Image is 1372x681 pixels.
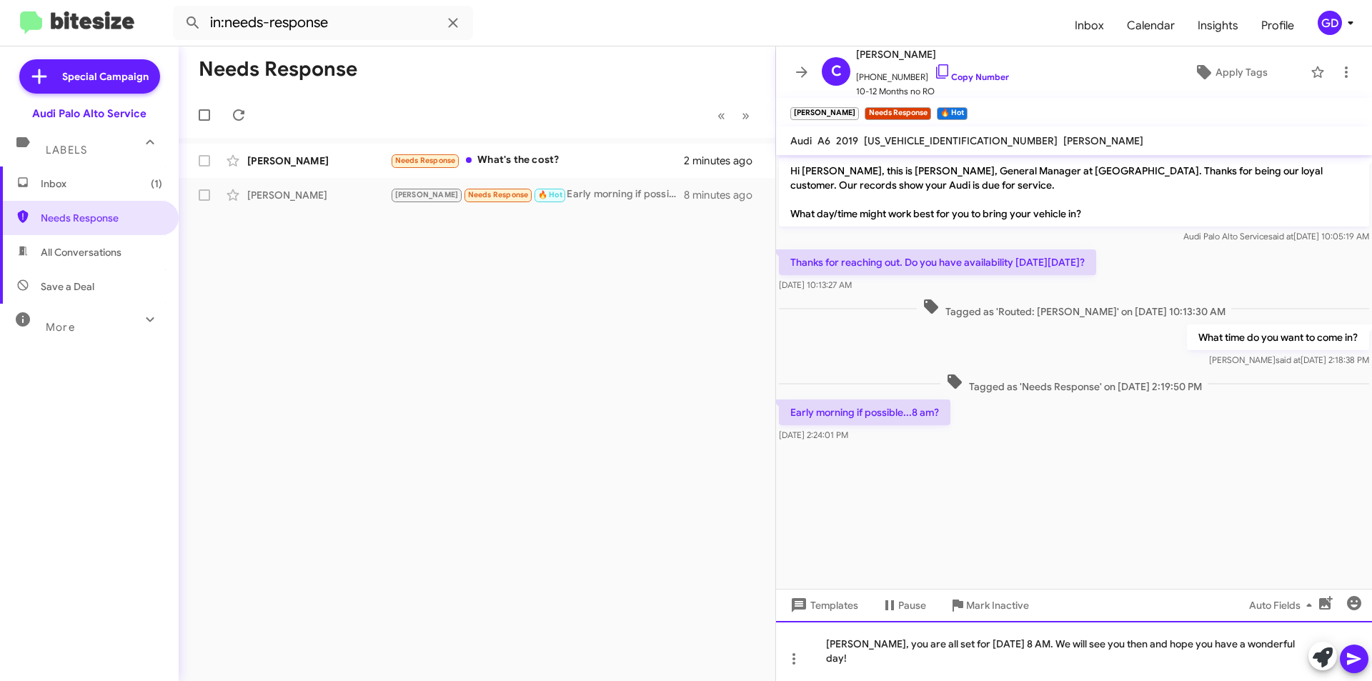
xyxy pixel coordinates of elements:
[151,177,162,191] span: (1)
[776,621,1372,681] div: [PERSON_NAME], you are all set for [DATE] 8 AM. We will see you then and hope you have a wonderfu...
[46,144,87,156] span: Labels
[1063,5,1115,46] a: Inbox
[538,190,562,199] span: 🔥 Hot
[41,177,162,191] span: Inbox
[390,187,684,203] div: Early morning if possible...8 am?
[1250,5,1306,46] a: Profile
[247,188,390,202] div: [PERSON_NAME]
[779,249,1096,275] p: Thanks for reaching out. Do you have availability [DATE][DATE]?
[787,592,858,618] span: Templates
[836,134,858,147] span: 2019
[62,69,149,84] span: Special Campaign
[966,592,1029,618] span: Mark Inactive
[41,279,94,294] span: Save a Deal
[1238,592,1329,618] button: Auto Fields
[1306,11,1356,35] button: GD
[1187,324,1369,350] p: What time do you want to come in?
[19,59,160,94] a: Special Campaign
[1268,231,1293,242] span: said at
[46,321,75,334] span: More
[709,101,734,130] button: Previous
[856,63,1009,84] span: [PHONE_NUMBER]
[937,107,968,120] small: 🔥 Hot
[199,58,357,81] h1: Needs Response
[865,107,930,120] small: Needs Response
[390,152,684,169] div: What's the cost?
[779,429,848,440] span: [DATE] 2:24:01 PM
[831,60,842,83] span: C
[395,190,459,199] span: [PERSON_NAME]
[917,298,1231,319] span: Tagged as 'Routed: [PERSON_NAME]' on [DATE] 10:13:30 AM
[684,188,764,202] div: 8 minutes ago
[1318,11,1342,35] div: GD
[779,279,852,290] span: [DATE] 10:13:27 AM
[717,106,725,124] span: «
[1157,59,1303,85] button: Apply Tags
[856,46,1009,63] span: [PERSON_NAME]
[940,373,1208,394] span: Tagged as 'Needs Response' on [DATE] 2:19:50 PM
[870,592,938,618] button: Pause
[733,101,758,130] button: Next
[856,84,1009,99] span: 10-12 Months no RO
[1186,5,1250,46] a: Insights
[898,592,926,618] span: Pause
[1209,354,1369,365] span: [PERSON_NAME] [DATE] 2:18:38 PM
[41,211,162,225] span: Needs Response
[1063,134,1143,147] span: [PERSON_NAME]
[779,399,950,425] p: Early morning if possible...8 am?
[790,107,859,120] small: [PERSON_NAME]
[32,106,146,121] div: Audi Palo Alto Service
[790,134,812,147] span: Audi
[776,592,870,618] button: Templates
[1276,354,1301,365] span: said at
[173,6,473,40] input: Search
[1216,59,1268,85] span: Apply Tags
[1249,592,1318,618] span: Auto Fields
[1183,231,1369,242] span: Audi Palo Alto Service [DATE] 10:05:19 AM
[742,106,750,124] span: »
[684,154,764,168] div: 2 minutes ago
[41,245,121,259] span: All Conversations
[938,592,1040,618] button: Mark Inactive
[779,158,1369,227] p: Hi [PERSON_NAME], this is [PERSON_NAME], General Manager at [GEOGRAPHIC_DATA]. Thanks for being o...
[395,156,456,165] span: Needs Response
[934,71,1009,82] a: Copy Number
[864,134,1058,147] span: [US_VEHICLE_IDENTIFICATION_NUMBER]
[710,101,758,130] nav: Page navigation example
[817,134,830,147] span: A6
[468,190,529,199] span: Needs Response
[1115,5,1186,46] a: Calendar
[247,154,390,168] div: [PERSON_NAME]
